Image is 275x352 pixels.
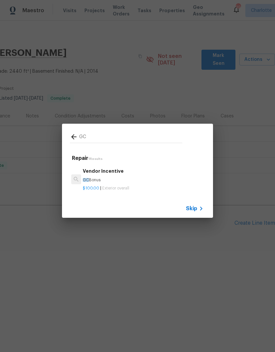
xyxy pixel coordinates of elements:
[72,155,205,162] h5: Repair
[88,157,103,161] span: 1 Results
[83,177,203,183] p: Bonus
[83,167,203,175] h6: Vendor Incentive
[83,186,203,191] p: |
[79,133,182,143] input: Search issues or repairs
[83,178,89,182] span: GC
[102,186,129,190] span: Exterior overall
[83,186,99,190] span: $100.00
[186,205,197,212] span: Skip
